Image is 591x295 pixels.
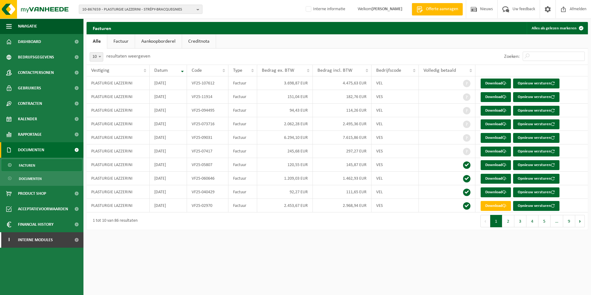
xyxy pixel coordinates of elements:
[313,90,372,104] td: 182,76 EUR
[150,172,187,185] td: [DATE]
[192,68,202,73] span: Code
[150,144,187,158] td: [DATE]
[513,174,559,184] button: Opnieuw versturen
[372,158,419,172] td: VES
[372,199,419,212] td: VES
[481,79,511,88] a: Download
[2,173,82,184] a: Documenten
[481,106,511,116] a: Download
[257,117,313,131] td: 2.062,28 EUR
[18,80,41,96] span: Gebruikers
[502,215,514,227] button: 2
[228,76,257,90] td: Factuur
[18,186,46,201] span: Product Shop
[150,199,187,212] td: [DATE]
[228,172,257,185] td: Factuur
[150,185,187,199] td: [DATE]
[150,158,187,172] td: [DATE]
[228,131,257,144] td: Factuur
[481,92,511,102] a: Download
[87,22,117,34] h2: Facturen
[514,215,526,227] button: 3
[18,127,42,142] span: Rapportage
[527,22,587,34] button: Alles als gelezen markeren
[372,131,419,144] td: VES
[18,34,41,49] span: Dashboard
[228,185,257,199] td: Factuur
[187,90,228,104] td: VF25-11914
[187,117,228,131] td: VF25-073716
[18,96,42,111] span: Contracten
[513,92,559,102] button: Opnieuw versturen
[90,52,103,62] span: 10
[551,215,563,227] span: …
[423,68,456,73] span: Volledig betaald
[87,34,107,49] a: Alle
[563,215,575,227] button: 9
[513,147,559,156] button: Opnieuw versturen
[187,131,228,144] td: VF25-09031
[87,199,150,212] td: PLASTURGIE LAZZERINI
[372,185,419,199] td: VEL
[187,76,228,90] td: VF25-107612
[87,90,150,104] td: PLASTURGIE LAZZERINI
[481,187,511,197] a: Download
[313,158,372,172] td: 145,87 EUR
[187,199,228,212] td: VF25-02970
[372,90,419,104] td: VES
[228,199,257,212] td: Factuur
[313,104,372,117] td: 114,26 EUR
[187,172,228,185] td: VF25-060646
[372,144,419,158] td: VES
[228,144,257,158] td: Factuur
[106,54,150,59] label: resultaten weergeven
[18,217,53,232] span: Financial History
[538,215,551,227] button: 5
[2,159,82,171] a: Facturen
[376,68,401,73] span: Bedrijfscode
[513,187,559,197] button: Opnieuw versturen
[257,144,313,158] td: 245,68 EUR
[187,185,228,199] td: VF25-040429
[90,53,103,61] span: 10
[228,117,257,131] td: Factuur
[187,158,228,172] td: VF25-05807
[18,111,37,127] span: Kalender
[82,5,194,14] span: 10-867659 - PLASTURGIE LAZZERINI - STRÉPY-BRACQUEGNIES
[504,54,520,59] label: Zoeken:
[87,172,150,185] td: PLASTURGIE LAZZERINI
[481,174,511,184] a: Download
[90,216,138,227] div: 1 tot 10 van 86 resultaten
[372,172,419,185] td: VEL
[412,3,463,15] a: Offerte aanvragen
[187,104,228,117] td: VF25-094495
[490,215,502,227] button: 1
[481,119,511,129] a: Download
[313,117,372,131] td: 2.495,36 EUR
[18,49,54,65] span: Bedrijfsgegevens
[91,68,109,73] span: Vestiging
[313,144,372,158] td: 297,27 EUR
[182,34,216,49] a: Creditnota
[257,104,313,117] td: 94,43 EUR
[18,201,68,217] span: Acceptatievoorwaarden
[481,133,511,143] a: Download
[135,34,182,49] a: Aankoopborderel
[481,201,511,211] a: Download
[372,104,419,117] td: VEL
[79,5,202,14] button: 10-867659 - PLASTURGIE LAZZERINI - STRÉPY-BRACQUEGNIES
[150,76,187,90] td: [DATE]
[257,172,313,185] td: 1.209,03 EUR
[150,90,187,104] td: [DATE]
[87,76,150,90] td: PLASTURGIE LAZZERINI
[372,7,402,11] strong: [PERSON_NAME]
[257,158,313,172] td: 120,55 EUR
[513,106,559,116] button: Opnieuw versturen
[575,215,585,227] button: Next
[304,5,345,14] label: Interne informatie
[424,6,460,12] span: Offerte aanvragen
[150,104,187,117] td: [DATE]
[257,76,313,90] td: 3.698,87 EUR
[154,68,168,73] span: Datum
[228,104,257,117] td: Factuur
